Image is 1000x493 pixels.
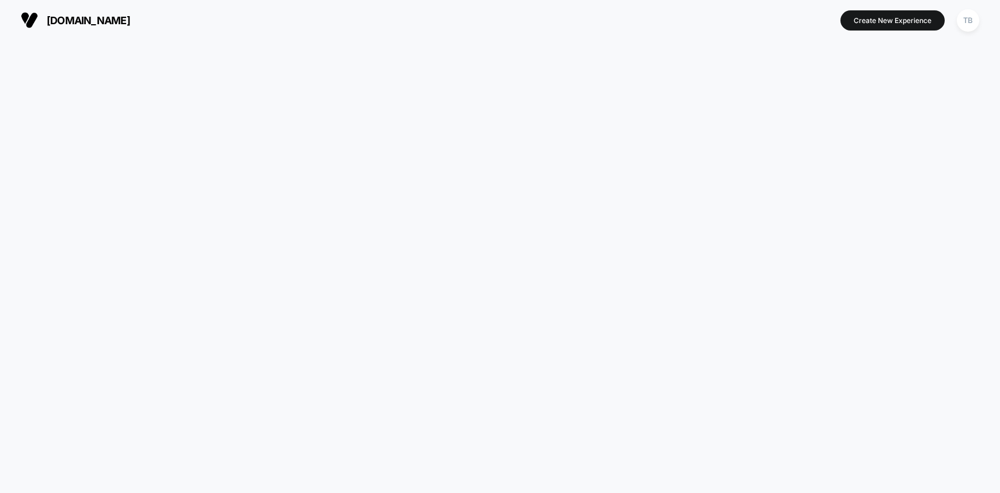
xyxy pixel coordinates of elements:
button: TB [953,9,983,32]
div: TB [957,9,979,32]
button: [DOMAIN_NAME] [17,11,134,29]
img: Visually logo [21,12,38,29]
span: [DOMAIN_NAME] [47,14,130,26]
button: Create New Experience [840,10,945,31]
